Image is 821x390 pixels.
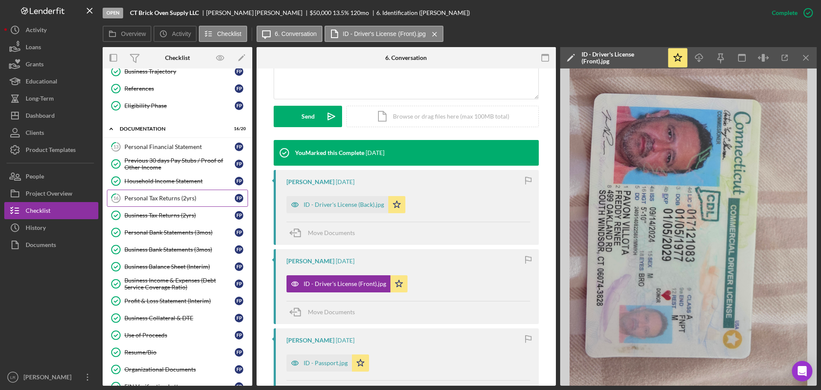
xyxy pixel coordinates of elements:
[286,301,363,323] button: Move Documents
[336,258,354,265] time: 2025-09-04 13:24
[113,195,119,201] tspan: 16
[107,138,248,155] a: 13Personal Financial StatementFP
[107,173,248,190] a: Household Income StatementFP
[286,258,334,265] div: [PERSON_NAME]
[366,149,384,156] time: 2025-09-04 21:48
[124,383,235,390] div: EIN Verification Letter
[4,219,98,236] a: History
[286,275,408,292] button: ID - Driver's License (Front).jpg
[308,308,355,316] span: Move Documents
[257,26,322,42] button: 6. Conversation
[107,155,248,173] a: Previous 30 days Pay Stubs / Proof of Other IncomeFP
[235,67,243,76] div: F P
[286,222,363,244] button: Move Documents
[107,241,248,258] a: Business Bank Statements (3mos)FP
[107,292,248,310] a: Profit & Loss Statement (Interim)FP
[4,73,98,90] a: Educational
[103,26,151,42] button: Overview
[235,84,243,93] div: F P
[107,97,248,114] a: Eligibility PhaseFP
[124,178,235,185] div: Household Income Statement
[124,195,235,202] div: Personal Tax Returns (2yrs)
[26,39,41,58] div: Loans
[235,314,243,322] div: F P
[107,63,248,80] a: Business TrajectoryFP
[124,366,235,373] div: Organizational Documents
[26,202,50,221] div: Checklist
[286,337,334,344] div: [PERSON_NAME]
[310,9,331,16] span: $50,000
[235,245,243,254] div: F P
[107,344,248,361] a: Resume/BioFP
[304,360,348,366] div: ID - Passport.jpg
[130,9,199,16] b: CT Brick Oven Supply LLC
[124,229,235,236] div: Personal Bank Statements (3mos)
[336,179,354,185] time: 2025-09-04 13:24
[325,26,443,42] button: ID - Driver's License (Front).jpg
[4,107,98,124] button: Dashboard
[582,51,663,65] div: ID - Driver's License (Front).jpg
[21,369,77,388] div: [PERSON_NAME]
[336,337,354,344] time: 2025-09-04 13:22
[107,80,248,97] a: ReferencesFP
[4,124,98,141] button: Clients
[124,68,235,75] div: Business Trajectory
[350,9,369,16] div: 120 mo
[4,185,98,202] button: Project Overview
[172,30,191,37] label: Activity
[235,365,243,374] div: F P
[4,168,98,185] a: People
[295,149,364,156] div: You Marked this Complete
[217,30,242,37] label: Checklist
[26,141,76,161] div: Product Templates
[4,39,98,56] button: Loans
[4,236,98,253] button: Documents
[304,280,386,287] div: ID - Driver's License (Front).jpg
[124,332,235,339] div: Use of Proceeds
[124,349,235,356] div: Resume/Bio
[235,348,243,357] div: F P
[124,85,235,92] div: References
[107,190,248,207] a: 16Personal Tax Returns (2yrs)FP
[560,68,817,386] img: Preview
[772,4,797,21] div: Complete
[107,310,248,327] a: Business Collateral & DTEFP
[308,229,355,236] span: Move Documents
[763,4,817,21] button: Complete
[26,56,44,75] div: Grants
[107,224,248,241] a: Personal Bank Statements (3mos)FP
[26,73,57,92] div: Educational
[4,141,98,158] button: Product Templates
[304,201,384,208] div: ID - Driver's License (Back).jpg
[124,143,235,150] div: Personal Financial Statement
[26,185,72,204] div: Project Overview
[235,160,243,168] div: F P
[235,143,243,151] div: F P
[121,30,146,37] label: Overview
[4,202,98,219] button: Checklist
[124,246,235,253] div: Business Bank Statements (3mos)
[792,361,812,381] div: Open Intercom Messenger
[286,179,334,185] div: [PERSON_NAME]
[26,124,44,143] div: Clients
[274,106,342,127] button: Send
[286,196,405,213] button: ID - Driver's License (Back).jpg
[4,56,98,73] button: Grants
[235,211,243,220] div: F P
[107,258,248,275] a: Business Balance Sheet (Interim)FP
[26,90,54,109] div: Long-Term
[206,9,310,16] div: [PERSON_NAME] [PERSON_NAME]
[26,236,56,256] div: Documents
[376,9,470,16] div: 6. Identification ([PERSON_NAME])
[301,106,315,127] div: Send
[10,375,15,380] text: LR
[4,21,98,39] button: Activity
[107,361,248,378] a: Organizational DocumentsFP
